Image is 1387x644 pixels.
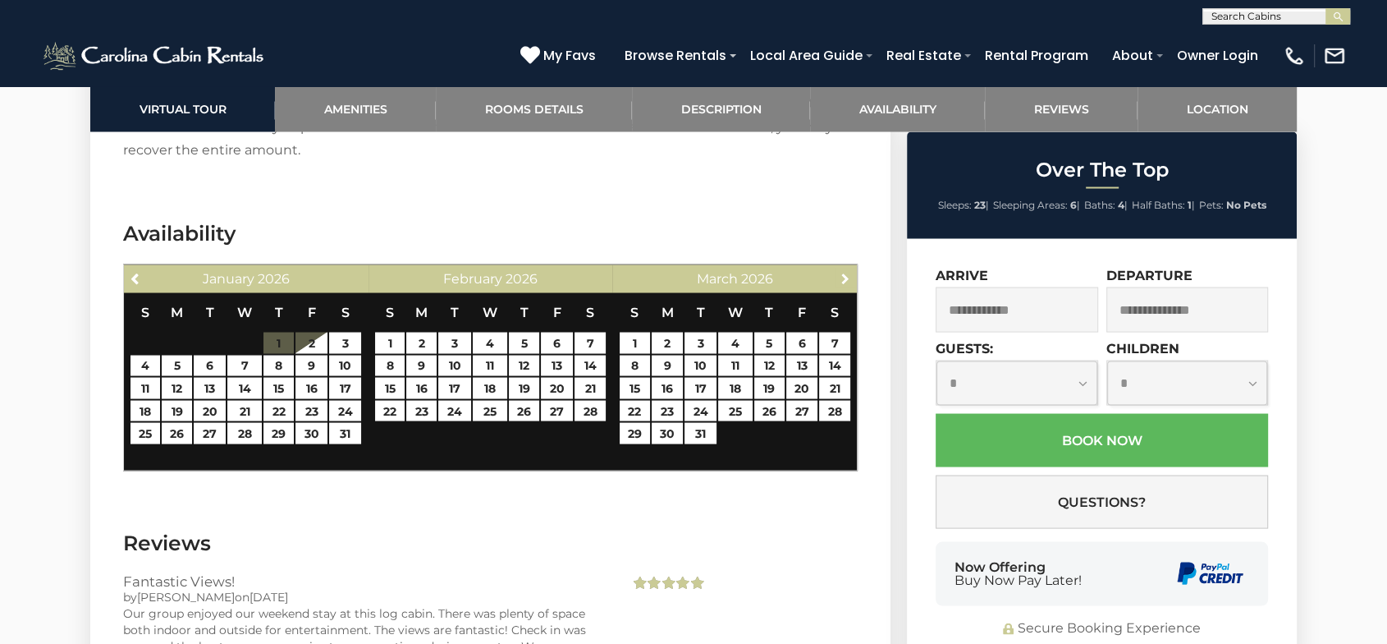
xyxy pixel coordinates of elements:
a: 19 [162,400,192,421]
a: 21 [819,377,849,398]
span: [DATE] [249,589,288,604]
td: $735 [684,331,717,354]
td: $735 [619,331,651,354]
td: $735 [193,376,227,399]
td: $695 [818,376,850,399]
a: 7 [574,332,606,353]
td: $625 [619,376,651,399]
a: 19 [509,377,539,398]
a: 5 [509,332,539,353]
h3: Reviews [123,528,858,557]
a: 21 [227,400,262,421]
td: $735 [227,421,263,444]
a: 27 [194,422,226,444]
td: $735 [472,354,508,377]
a: 24 [438,400,470,421]
td: $625 [619,399,651,422]
td: $935 [574,331,607,354]
span: 2026 [741,270,773,286]
td: $935 [295,354,328,377]
a: 9 [295,355,327,376]
td: $935 [574,399,607,422]
a: 16 [652,377,684,398]
td: $935 [818,331,850,354]
img: White-1-2.png [41,39,268,72]
span: Sunday [386,304,394,320]
a: 2 [406,332,437,353]
span: February [443,270,502,286]
strong: 1 [1188,198,1192,210]
td: $735 [263,421,295,444]
td: $1,530 [374,376,405,399]
li: | [1132,194,1195,215]
a: 6 [786,332,818,353]
td: $735 [437,354,471,377]
td: $735 [227,354,263,377]
span: March [697,270,738,286]
td: $935 [328,331,362,354]
a: 25 [718,400,753,421]
a: 1 [375,332,405,353]
img: mail-regular-white.png [1323,44,1346,67]
span: Half Baths: [1132,198,1185,210]
span: Monday [171,304,183,320]
a: 28 [819,400,849,421]
td: $1,770 [295,331,328,354]
a: 5 [162,355,192,376]
a: 12 [162,377,192,398]
a: Real Estate [878,41,969,70]
h2: Over The Top [911,159,1293,180]
a: 11 [473,355,507,376]
a: Virtual Tour [90,86,275,131]
span: Friday [553,304,561,320]
td: $625 [717,399,753,422]
td: $625 [753,399,785,422]
a: 17 [438,377,470,398]
div: Now Offering [954,560,1082,586]
td: $735 [717,331,753,354]
td: $735 [437,331,471,354]
a: 30 [652,422,684,444]
td: $735 [374,399,405,422]
a: 14 [819,355,849,376]
span: Baths: [1084,198,1115,210]
a: 7 [819,332,849,353]
td: $735 [405,376,437,399]
a: Local Area Guide [742,41,871,70]
a: 1 [620,332,650,353]
a: 14 [227,377,262,398]
td: $1,530 [263,376,295,399]
td: $735 [508,376,540,399]
a: 15 [375,377,405,398]
a: 24 [329,400,361,421]
span: My Favs [543,45,596,66]
a: 20 [194,400,226,421]
td: $735 [619,354,651,377]
a: Reviews [985,86,1138,131]
span: Friday [798,304,806,320]
a: 3 [684,332,716,353]
td: $935 [328,354,362,377]
a: 22 [263,400,294,421]
a: 3 [438,332,470,353]
a: 22 [620,400,650,421]
a: 2 [652,332,684,353]
a: 18 [473,377,507,398]
td: $1,530 [328,376,362,399]
td: $1,530 [161,399,193,422]
a: 23 [652,400,684,421]
td: $625 [684,421,717,444]
td: $935 [328,421,362,444]
td: $935 [295,421,328,444]
span: Pets: [1199,198,1224,210]
a: 13 [541,355,573,376]
td: $1,530 [574,354,607,377]
a: 10 [684,355,716,376]
td: $625 [619,421,651,444]
span: Thursday [765,304,773,320]
a: 6 [194,355,226,376]
td: $735 [130,354,161,377]
span: Saturday [831,304,839,320]
a: 7 [227,355,262,376]
h3: Fantastic Views! [123,573,605,588]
